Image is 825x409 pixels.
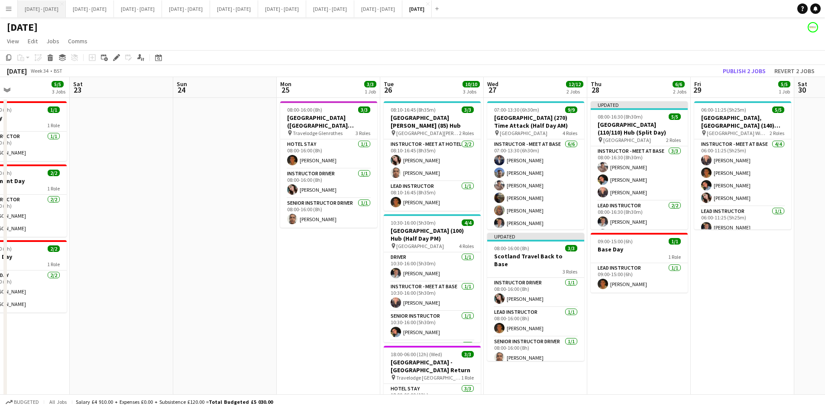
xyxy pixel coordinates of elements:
a: View [3,35,23,47]
app-card-role: Senior Instructor Driver1/108:00-16:00 (8h)[PERSON_NAME] [280,198,377,228]
button: [DATE] - [DATE] [306,0,354,17]
app-card-role: Lead Instructor1/106:00-11:25 (5h25m)[PERSON_NAME] [694,206,791,236]
app-card-role: Hotel Stay1/108:00-16:00 (8h)[PERSON_NAME] [280,139,377,169]
span: Sat [798,80,807,88]
app-card-role: Lead Instructor1/108:10-16:45 (8h35m)[PERSON_NAME] [384,181,481,211]
span: 1 Role [668,254,681,260]
span: Tue [384,80,394,88]
app-card-role: Instructor Driver1/108:00-16:00 (8h)[PERSON_NAME] [280,169,377,198]
span: 3/3 [358,106,370,113]
h3: [GEOGRAPHIC_DATA] (270) Time Attack (Half Day AM) [487,114,584,129]
span: 1/1 [48,106,60,113]
app-card-role: Instructor - Meet at Base1/110:30-16:00 (5h30m)[PERSON_NAME] [384,282,481,311]
button: [DATE] - [DATE] [114,0,162,17]
span: 5/5 [772,106,784,113]
span: 1/1 [669,238,681,245]
button: [DATE] - [DATE] [258,0,306,17]
span: 5/5 [669,113,681,120]
app-card-role: Lead Instructor1/108:00-16:00 (8h)[PERSON_NAME] [487,307,584,337]
div: 1 Job [365,88,376,95]
div: [DATE] [7,67,27,75]
span: Fri [694,80,701,88]
h3: [GEOGRAPHIC_DATA] (100) Hub (Half Day PM) [384,227,481,242]
span: Sun [177,80,187,88]
app-job-card: 07:00-13:30 (6h30m)9/9[GEOGRAPHIC_DATA] (270) Time Attack (Half Day AM) [GEOGRAPHIC_DATA]4 RolesI... [487,101,584,229]
h3: Scotland Travel Back to Base [487,252,584,268]
span: 25 [279,85,291,95]
span: Travelodge [GEOGRAPHIC_DATA] [396,374,461,381]
span: 08:10-16:45 (8h35m) [391,106,436,113]
span: [GEOGRAPHIC_DATA] [603,137,651,143]
span: 2 Roles [770,130,784,136]
span: Thu [591,80,602,88]
span: 4 Roles [563,130,577,136]
div: 06:00-11:25 (5h25m)5/5[GEOGRAPHIC_DATA], [GEOGRAPHIC_DATA] (140) Hub (Half Day AM) [GEOGRAPHIC_DA... [694,101,791,229]
app-card-role: Instructor - Meet at Base3/308:00-16:30 (8h30m)[PERSON_NAME][PERSON_NAME][PERSON_NAME] [591,146,688,201]
app-card-role: Driver1/110:30-16:00 (5h30m)[PERSON_NAME] [384,252,481,282]
div: BST [54,68,62,74]
div: Updated [591,101,688,108]
div: Updated [487,233,584,240]
span: [GEOGRAPHIC_DATA][PERSON_NAME] [396,130,459,136]
span: 28 [589,85,602,95]
button: [DATE] - [DATE] [354,0,402,17]
button: [DATE] - [DATE] [162,0,210,17]
div: 1 Job [779,88,790,95]
app-job-card: Updated08:00-16:30 (8h30m)5/5[GEOGRAPHIC_DATA] (110/110) Hub (Split Day) [GEOGRAPHIC_DATA]2 Roles... [591,101,688,229]
span: 3/3 [565,245,577,251]
span: Comms [68,37,87,45]
span: 9/9 [565,106,577,113]
span: 1 Role [47,185,60,192]
span: 3/3 [462,106,474,113]
button: [DATE] - [DATE] [210,0,258,17]
div: 2 Jobs [566,88,583,95]
button: Revert 2 jobs [771,65,818,77]
a: Edit [24,35,41,47]
button: Publish 2 jobs [719,65,769,77]
span: 6/6 [673,81,685,87]
button: [DATE] - [DATE] [66,0,114,17]
h3: [GEOGRAPHIC_DATA][PERSON_NAME] (85) Hub [384,114,481,129]
div: 10:30-16:00 (5h30m)4/4[GEOGRAPHIC_DATA] (100) Hub (Half Day PM) [GEOGRAPHIC_DATA]4 RolesDriver1/1... [384,214,481,342]
span: 1 Role [47,122,60,129]
span: 07:00-13:30 (6h30m) [494,106,539,113]
h3: Base Day [591,245,688,253]
h3: [GEOGRAPHIC_DATA] ([GEOGRAPHIC_DATA][PERSON_NAME]) - [GEOGRAPHIC_DATA][PERSON_NAME] [280,114,377,129]
h3: [GEOGRAPHIC_DATA] (110/110) Hub (Split Day) [591,121,688,136]
span: [GEOGRAPHIC_DATA] [396,243,444,249]
span: Sat [73,80,83,88]
span: 30 [796,85,807,95]
span: 2 Roles [666,137,681,143]
span: Total Budgeted £5 030.00 [209,399,273,405]
app-card-role: Instructor - Meet at Base6/607:00-13:30 (6h30m)[PERSON_NAME][PERSON_NAME][PERSON_NAME][PERSON_NAM... [487,139,584,232]
span: 2/2 [48,245,60,252]
span: 5/5 [778,81,790,87]
span: 23 [72,85,83,95]
span: 3/3 [364,81,376,87]
span: 1 Role [47,261,60,267]
app-card-role: Instructor Driver1/108:00-16:00 (8h)[PERSON_NAME] [487,278,584,307]
span: 4/4 [462,219,474,226]
button: [DATE] - [DATE] [18,0,66,17]
span: 10:30-16:00 (5h30m) [391,219,436,226]
span: 08:00-16:00 (8h) [287,106,322,113]
span: [GEOGRAPHIC_DATA] [500,130,547,136]
span: 1 Role [461,374,474,381]
div: Salary £4 910.00 + Expenses £0.00 + Subsistence £120.00 = [76,399,273,405]
span: 18:00-06:00 (12h) (Wed) [391,351,442,357]
span: 5/5 [52,81,64,87]
div: Updated08:00-16:00 (8h)3/3Scotland Travel Back to Base3 RolesInstructor Driver1/108:00-16:00 (8h)... [487,233,584,361]
app-card-role: Senior Instructor1/110:30-16:00 (5h30m)[PERSON_NAME] [384,311,481,341]
span: View [7,37,19,45]
span: 26 [382,85,394,95]
app-job-card: 08:00-16:00 (8h)3/3[GEOGRAPHIC_DATA] ([GEOGRAPHIC_DATA][PERSON_NAME]) - [GEOGRAPHIC_DATA][PERSON_... [280,101,377,228]
span: 3/3 [462,351,474,357]
span: 09:00-15:00 (6h) [598,238,633,245]
div: 3 Jobs [463,88,479,95]
span: 3 Roles [563,268,577,275]
span: Budgeted [14,399,39,405]
app-card-role: Instructor - Meet at Base4/406:00-11:25 (5h25m)[PERSON_NAME][PERSON_NAME][PERSON_NAME][PERSON_NAME] [694,139,791,206]
button: Budgeted [4,397,40,407]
